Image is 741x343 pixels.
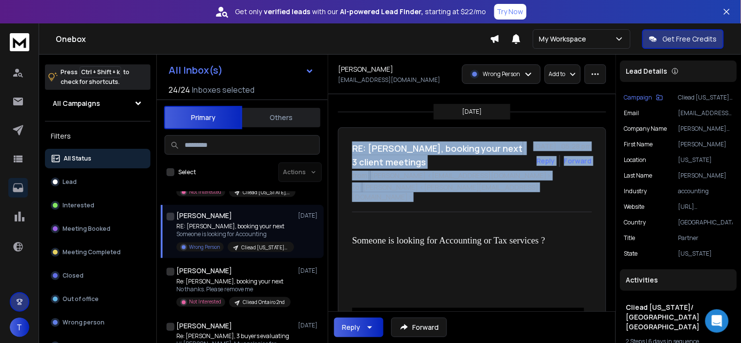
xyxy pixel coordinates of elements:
h1: Cliead [US_STATE]/ [GEOGRAPHIC_DATA] [GEOGRAPHIC_DATA] [626,303,731,332]
p: to: [PERSON_NAME] <[PERSON_NAME][EMAIL_ADDRESS][DOMAIN_NAME]> [352,182,592,202]
img: logo [10,33,29,51]
button: Meeting Booked [45,219,150,239]
strong: AI-powered Lead Finder, [340,7,423,17]
button: Primary [164,106,242,129]
p: Wrong Person [189,243,220,251]
p: My Workspace [539,34,591,44]
span: Ctrl + Shift + k [80,66,121,78]
p: [EMAIL_ADDRESS][DOMAIN_NAME] [338,76,440,84]
p: [DATE] [298,322,320,330]
p: [PERSON_NAME] GOLD and COMPANY, LLP [678,125,733,133]
p: [US_STATE] [678,250,733,258]
p: Interested [63,202,94,209]
p: Closed [63,272,84,280]
p: Country [624,219,646,226]
p: Re: [PERSON_NAME], 3 buyers evaluating [176,333,289,341]
p: title [624,234,635,242]
button: Reply [537,156,555,166]
span: 24 / 24 [169,84,190,96]
p: [DATE] [463,108,482,116]
p: from: [PERSON_NAME] <[EMAIL_ADDRESS][DOMAIN_NAME]> [352,171,592,181]
div: Reply [342,323,360,332]
p: Wrong person [63,319,105,326]
p: Meeting Completed [63,248,121,256]
button: Others [242,107,320,128]
p: RE: [PERSON_NAME], booking your next [176,222,294,230]
p: Last Name [624,172,653,180]
div: Open Intercom Messenger [705,309,729,333]
h1: Onebox [56,33,490,45]
button: T [10,318,29,337]
button: All Status [45,149,150,168]
p: Wrong Person [483,70,521,78]
button: Try Now [494,4,527,20]
p: website [624,203,645,211]
h3: Filters [45,129,150,143]
p: Company Name [624,125,667,133]
p: [US_STATE] [678,156,733,164]
button: Wrong person [45,313,150,332]
h1: RE: [PERSON_NAME], booking your next 3 client meetings [352,141,528,169]
strong: verified leads [264,7,311,17]
p: [EMAIL_ADDRESS][DOMAIN_NAME] [678,109,733,117]
p: Press to check for shortcuts. [61,67,129,87]
p: Lead Details [626,66,668,76]
button: Meeting Completed [45,242,150,262]
div: Activities [620,269,737,291]
h1: All Campaigns [53,99,100,108]
p: Get only with our starting at $22/mo [235,7,487,17]
h3: Inboxes selected [192,84,254,96]
p: Out of office [63,295,99,303]
button: Forward [391,318,447,337]
p: Campaign [624,94,653,101]
p: State [624,250,638,258]
p: [DATE] [298,212,320,220]
p: First Name [624,141,653,148]
p: location [624,156,647,164]
p: [GEOGRAPHIC_DATA] [678,219,733,226]
button: All Campaigns [45,94,150,113]
h1: [PERSON_NAME] [176,321,232,331]
h1: [PERSON_NAME] [338,64,393,74]
p: Meeting Booked [63,225,110,233]
p: accounting [678,187,733,195]
p: [PERSON_NAME] [678,141,733,148]
p: No thanks. Please remove me [176,285,291,293]
p: Lead [63,178,77,186]
p: Cliead Ontairo 2nd [243,299,285,306]
h1: All Inbox(s) [169,65,223,75]
p: Not Interested [189,299,221,306]
button: Interested [45,196,150,215]
p: Try Now [497,7,524,17]
p: [URL][DOMAIN_NAME] [678,203,733,211]
p: Get Free Credits [663,34,717,44]
p: industry [624,187,647,195]
div: Forward [564,156,592,166]
button: Get Free Credits [642,29,724,49]
button: Campaign [624,94,663,101]
button: Closed [45,266,150,285]
p: Email [624,109,639,117]
label: Select [178,168,196,176]
p: Cliead [US_STATE]/ [GEOGRAPHIC_DATA] [GEOGRAPHIC_DATA] [678,94,733,101]
p: Partner [678,234,733,242]
p: [PERSON_NAME] [678,172,733,180]
p: Cliead [US_STATE], [US_STATE], [US_STATE] and [US_STATE] [243,189,290,196]
p: Not Interested [189,188,221,196]
p: Add to [549,70,566,78]
p: Cliead [US_STATE]/ [GEOGRAPHIC_DATA] [GEOGRAPHIC_DATA] [241,244,288,251]
button: Reply [334,318,383,337]
span: Someone is looking for Accounting or Tax services ? [352,235,545,245]
h1: [PERSON_NAME] [176,211,232,221]
p: [DATE] : 05:28 pm [533,141,592,151]
button: Out of office [45,289,150,309]
p: Someone is looking for Accounting [176,230,294,238]
button: All Inbox(s) [161,61,322,80]
button: Lead [45,172,150,192]
p: Re: [PERSON_NAME], booking your next [176,278,291,285]
h1: [PERSON_NAME] [176,266,232,276]
p: All Status [64,155,91,162]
